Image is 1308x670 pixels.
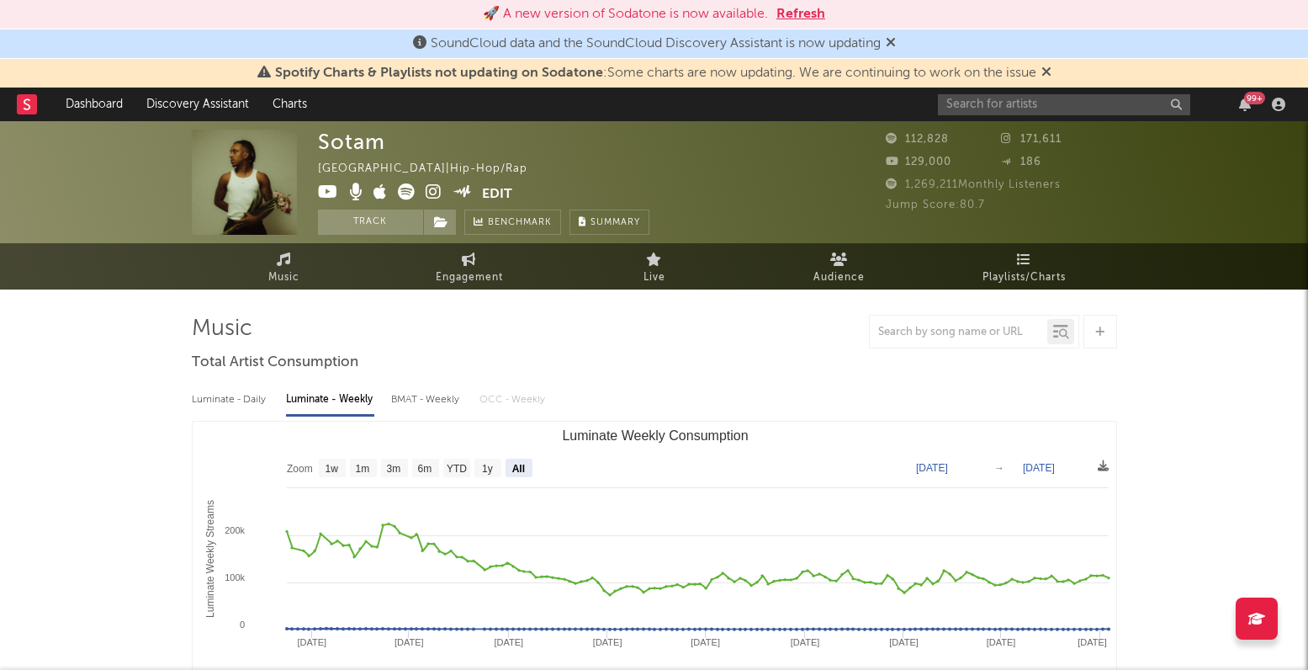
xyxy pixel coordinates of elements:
a: Benchmark [464,210,561,235]
a: Engagement [377,243,562,290]
button: Track [318,210,423,235]
span: 171,611 [1001,134,1062,145]
text: [DATE] [790,637,819,647]
span: Total Artist Consumption [192,353,358,373]
span: Dismiss [1041,66,1051,80]
span: 186 [1001,157,1041,167]
a: Playlists/Charts [932,243,1117,290]
span: Live [643,268,665,288]
div: 🚀 A new version of Sodatone is now available. [483,4,768,24]
input: Search by song name or URL [870,326,1047,339]
button: 99+ [1239,98,1251,111]
text: [DATE] [691,637,720,647]
button: Edit [482,183,512,205]
text: 200k [225,525,245,535]
span: Spotify Charts & Playlists not updating on Sodatone [275,66,603,80]
div: Sotam [318,130,385,154]
div: 99 + [1244,92,1265,104]
text: [DATE] [395,637,424,647]
button: Summary [569,210,649,235]
text: Luminate Weekly Streams [204,500,215,618]
div: BMAT - Weekly [391,386,463,414]
text: 1m [355,463,369,475]
span: Benchmark [488,213,552,233]
text: 1y [482,463,493,475]
text: Zoom [287,463,313,475]
span: Summary [590,218,640,227]
span: Playlists/Charts [982,268,1066,288]
span: 129,000 [886,157,951,167]
span: Music [268,268,299,288]
text: [DATE] [916,462,948,474]
div: [GEOGRAPHIC_DATA] | Hip-Hop/Rap [318,159,547,179]
text: 1w [325,463,338,475]
span: Audience [813,268,865,288]
span: Dismiss [886,37,896,51]
input: Search for artists [938,94,1190,115]
a: Audience [747,243,932,290]
text: → [994,462,1004,474]
text: [DATE] [1023,462,1055,474]
text: 100k [225,572,245,582]
a: Music [192,243,377,290]
a: Live [562,243,747,290]
div: Luminate - Weekly [286,386,374,414]
span: Engagement [436,268,503,288]
a: Charts [261,88,319,121]
text: [DATE] [592,637,622,647]
div: Luminate - Daily [192,386,269,414]
a: Dashboard [54,88,135,121]
text: [DATE] [986,637,1015,647]
button: Refresh [776,4,825,24]
span: 1,269,211 Monthly Listeners [886,179,1061,190]
text: 0 [239,619,244,630]
text: Luminate Weekly Consumption [562,428,748,443]
span: : Some charts are now updating. We are continuing to work on the issue [275,66,1036,80]
text: YTD [446,463,466,475]
text: [DATE] [889,637,919,647]
a: Discovery Assistant [135,88,261,121]
text: 3m [386,463,400,475]
text: 6m [417,463,432,475]
span: Jump Score: 80.7 [886,199,985,210]
text: All [511,463,524,475]
text: [DATE] [297,637,326,647]
span: SoundCloud data and the SoundCloud Discovery Assistant is now updating [431,37,881,51]
span: 112,828 [886,134,949,145]
text: [DATE] [1078,637,1107,647]
text: [DATE] [494,637,523,647]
